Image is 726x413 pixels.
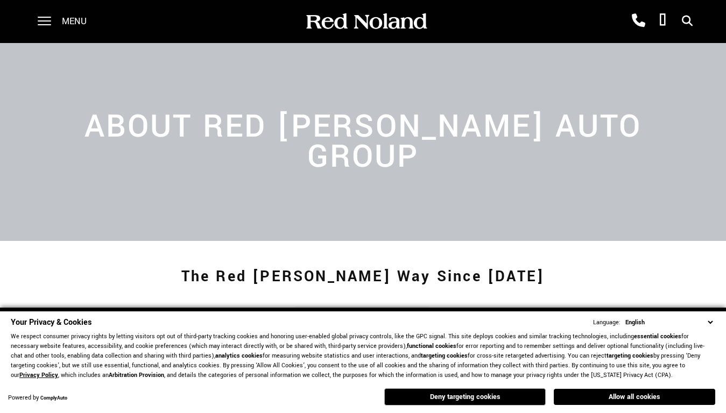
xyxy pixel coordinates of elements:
div: Powered by [8,395,67,402]
a: ComplyAuto [40,395,67,402]
button: Allow all cookies [554,389,715,405]
strong: essential cookies [634,332,681,340]
div: Language: [593,319,621,326]
p: We respect consumer privacy rights by letting visitors opt out of third-party tracking cookies an... [11,332,715,380]
h2: About Red [PERSON_NAME] Auto Group [44,112,681,172]
img: Red Noland Auto Group [304,12,428,31]
a: Privacy Policy [19,371,58,379]
strong: targeting cookies [421,352,468,360]
strong: targeting cookies [607,352,653,360]
span: Your Privacy & Cookies [11,317,91,328]
strong: functional cookies [407,342,456,350]
h1: The Red [PERSON_NAME] Way Since [DATE] [50,255,677,298]
strong: Arbitration Provision [109,371,164,379]
button: Deny targeting cookies [384,388,546,405]
select: Language Select [623,317,715,327]
strong: analytics cookies [215,352,263,360]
